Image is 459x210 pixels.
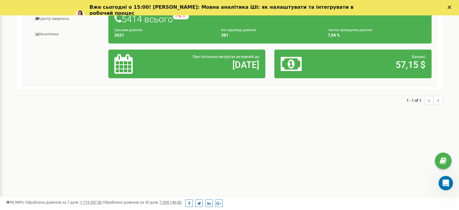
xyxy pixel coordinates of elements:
[406,96,424,105] span: 1 - 1 of 1
[173,14,189,19] small: -716
[193,54,259,59] span: При поточних витратах активний до
[328,33,426,37] h4: 7,04 %
[114,14,426,24] h1: 5414 всього
[328,28,372,32] small: Частка пропущених дзвінків
[412,54,426,59] span: Баланс
[160,200,181,205] u: 7 339 146,00
[90,4,354,16] b: Вже сьогодні о 15:00! [PERSON_NAME]: Мовна аналітика ШІ: як налаштувати та інтегрувати в робочий ...
[332,60,426,70] h2: 57,15 $
[103,200,181,205] span: Оброблено дзвінків за 30 днів :
[406,90,442,111] nav: ...
[438,176,453,190] iframe: Intercom live chat
[27,11,109,26] a: Центр звернень
[25,200,102,205] span: Оброблено дзвінків за 7 днів :
[114,33,212,37] h4: 2621
[114,28,142,32] small: Цільових дзвінків
[80,200,102,205] u: 1 719 357,00
[448,5,454,9] div: Закрыть
[27,27,109,42] a: Аналiтика
[75,11,85,20] img: Profile image for Yuliia
[221,28,256,32] small: Без відповіді дзвінків
[166,60,259,70] h2: [DATE]
[6,200,24,205] span: 99,989%
[221,33,319,37] h4: 381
